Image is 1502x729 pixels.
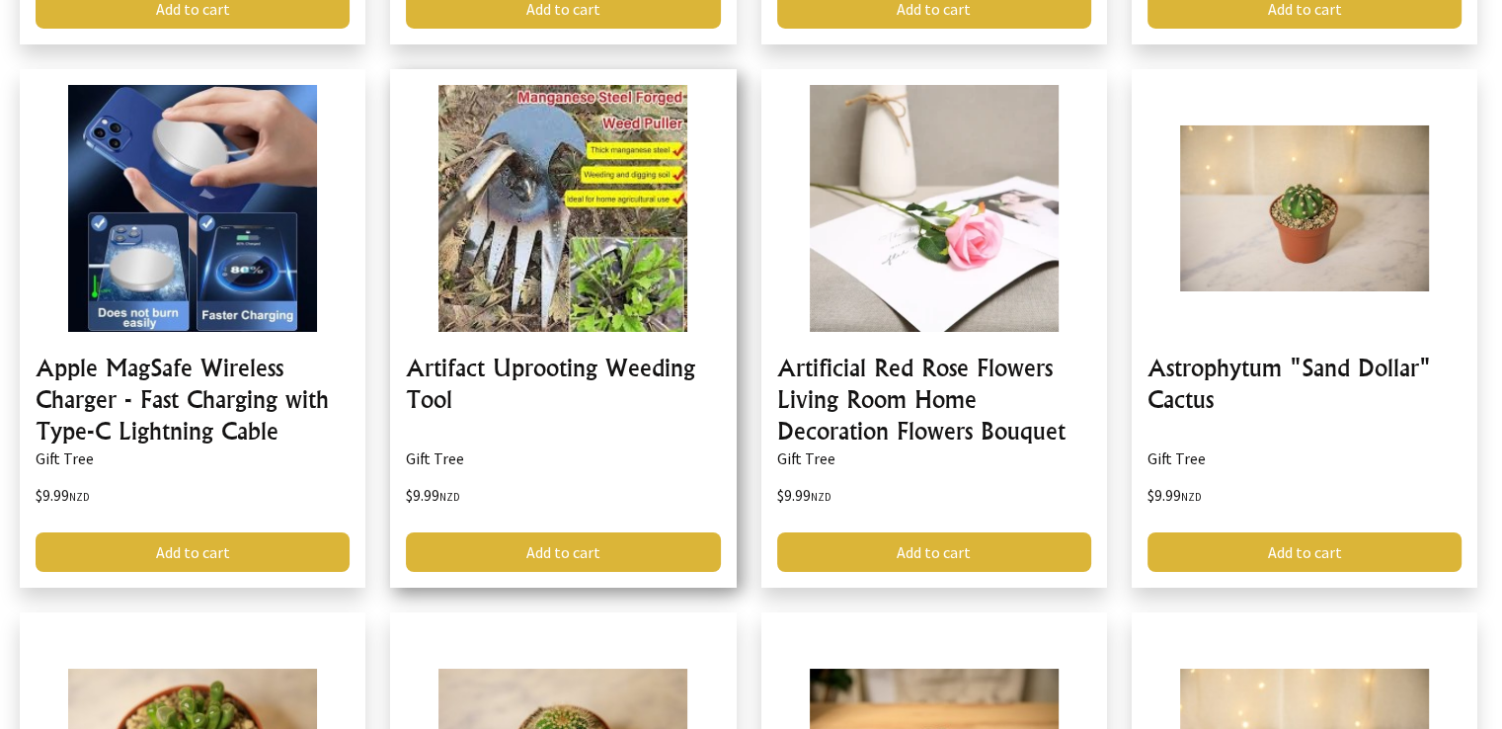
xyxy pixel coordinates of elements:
a: Add to cart [777,532,1091,572]
a: Add to cart [406,532,720,572]
a: Add to cart [1147,532,1462,572]
a: Add to cart [36,532,350,572]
